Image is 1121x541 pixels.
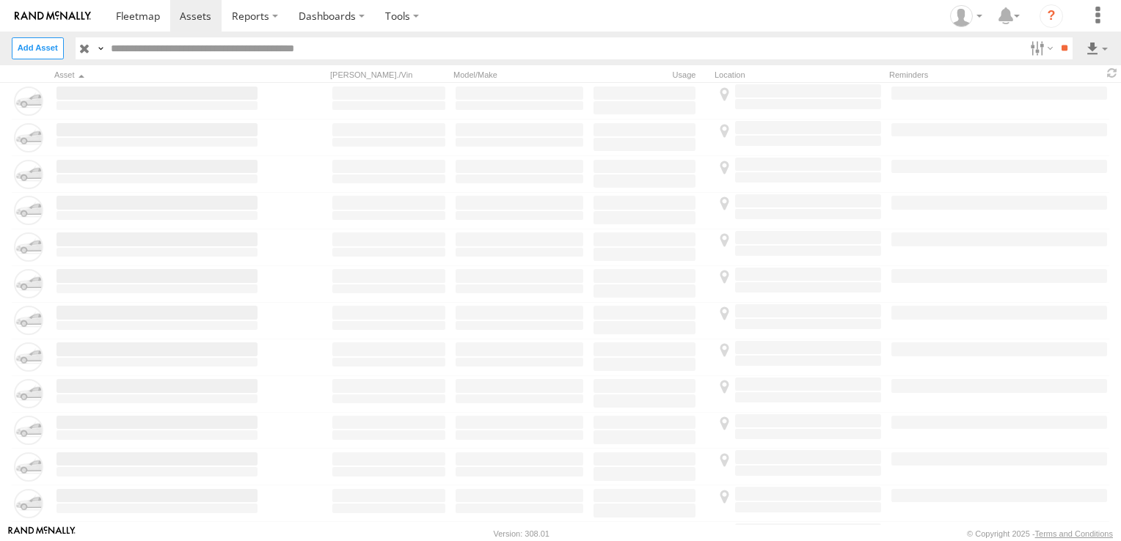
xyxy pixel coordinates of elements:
[967,529,1113,538] div: © Copyright 2025 -
[330,70,448,80] div: [PERSON_NAME]./Vin
[591,70,709,80] div: Usage
[715,70,883,80] div: Location
[8,526,76,541] a: Visit our Website
[1084,37,1109,59] label: Export results as...
[54,70,260,80] div: Click to Sort
[94,37,106,59] label: Search Query
[494,529,549,538] div: Version: 308.01
[1040,4,1063,28] i: ?
[945,5,987,27] div: Jennifer Albro
[15,11,91,21] img: rand-logo.svg
[12,37,64,59] label: Create New Asset
[889,70,1002,80] div: Reminders
[1103,67,1121,81] span: Refresh
[1035,529,1113,538] a: Terms and Conditions
[1024,37,1056,59] label: Search Filter Options
[453,70,585,80] div: Model/Make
